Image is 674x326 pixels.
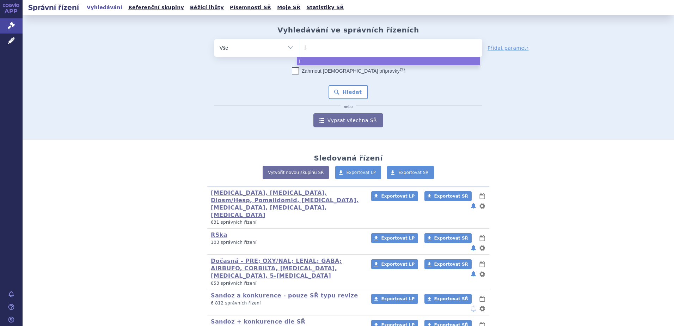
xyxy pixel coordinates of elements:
label: Zahrnout [DEMOGRAPHIC_DATA] přípravky [292,67,405,74]
button: nastavení [479,244,486,252]
a: Písemnosti SŘ [228,3,273,12]
h2: Správní řízení [23,2,85,12]
a: Exportovat SŘ [424,259,472,269]
a: Exportovat SŘ [387,166,434,179]
button: notifikace [470,270,477,278]
a: Exportovat SŘ [424,191,472,201]
button: lhůty [479,234,486,242]
p: 6 812 správních řízení [211,300,362,306]
a: Dočasná - PRE; OXY/NAL; LENAL; GABA; AIRBUFO, CORBILTA, [MEDICAL_DATA], [MEDICAL_DATA], 5-[MEDICA... [211,258,342,279]
span: Exportovat SŘ [398,170,429,175]
a: Statistiky SŘ [304,3,346,12]
span: Exportovat LP [381,194,415,199]
p: 631 správních řízení [211,219,362,225]
a: Referenční skupiny [126,3,186,12]
a: Vypsat všechna SŘ [313,113,383,127]
h2: Sledovaná řízení [314,154,382,162]
a: Sandoz a konkurence - pouze SŘ typu revize [211,292,358,299]
a: Vytvořit novou skupinu SŘ [263,166,329,179]
i: nebo [341,105,356,109]
a: [MEDICAL_DATA], [MEDICAL_DATA], Diosm/Hesp, Pomalidomid, [MEDICAL_DATA], [MEDICAL_DATA], [MEDICAL... [211,189,359,218]
span: Exportovat SŘ [434,296,468,301]
a: Exportovat LP [371,191,418,201]
button: nastavení [479,304,486,313]
a: Moje SŘ [275,3,302,12]
a: Exportovat LP [335,166,381,179]
a: RSka [211,231,227,238]
span: Exportovat LP [381,296,415,301]
button: lhůty [479,295,486,303]
a: Exportovat LP [371,294,418,304]
span: Exportovat SŘ [434,194,468,199]
button: Hledat [329,85,368,99]
button: nastavení [479,202,486,210]
button: lhůty [479,192,486,200]
button: lhůty [479,260,486,268]
span: Exportovat SŘ [434,262,468,267]
p: 103 správních řízení [211,240,362,246]
abbr: (?) [400,67,405,72]
span: Exportovat LP [381,262,415,267]
li: j [297,57,480,65]
a: Běžící lhůty [188,3,226,12]
p: 653 správních řízení [211,280,362,286]
a: Sandoz + konkurence dle SŘ [211,318,305,325]
button: notifikace [470,304,477,313]
span: Exportovat LP [347,170,376,175]
a: Exportovat LP [371,259,418,269]
a: Exportovat SŘ [424,294,472,304]
button: nastavení [479,270,486,278]
button: notifikace [470,202,477,210]
button: notifikace [470,244,477,252]
a: Exportovat LP [371,233,418,243]
a: Vyhledávání [85,3,124,12]
a: Přidat parametr [488,44,529,52]
span: Exportovat SŘ [434,236,468,241]
span: Exportovat LP [381,236,415,241]
h2: Vyhledávání ve správních řízeních [277,26,419,34]
a: Exportovat SŘ [424,233,472,243]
